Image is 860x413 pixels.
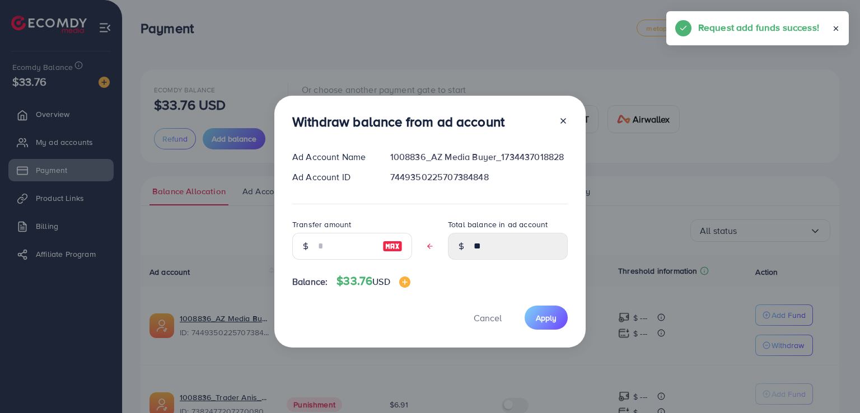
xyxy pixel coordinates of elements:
[399,276,410,288] img: image
[382,240,403,253] img: image
[448,219,548,230] label: Total balance in ad account
[460,306,516,330] button: Cancel
[381,151,577,163] div: 1008836_AZ Media Buyer_1734437018828
[381,171,577,184] div: 7449350225707384848
[283,151,381,163] div: Ad Account Name
[474,312,502,324] span: Cancel
[292,219,351,230] label: Transfer amount
[336,274,410,288] h4: $33.76
[536,312,557,323] span: Apply
[372,275,390,288] span: USD
[283,171,381,184] div: Ad Account ID
[525,306,568,330] button: Apply
[292,275,328,288] span: Balance:
[812,363,852,405] iframe: Chat
[698,20,819,35] h5: Request add funds success!
[292,114,504,130] h3: Withdraw balance from ad account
